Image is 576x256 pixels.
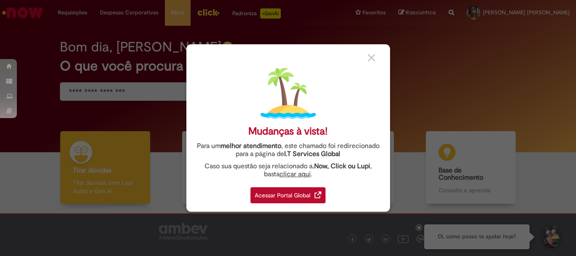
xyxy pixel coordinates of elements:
[250,183,326,203] a: Acessar Portal Global
[221,142,281,150] strong: melhor atendimento
[193,162,384,178] div: Caso sua questão seja relacionado a , basta .
[250,187,326,203] div: Acessar Portal Global
[312,162,370,170] strong: .Now, Click ou Lupi
[368,54,375,62] img: close_button_grey.png
[284,145,340,158] a: I.T Services Global
[315,191,321,198] img: redirect_link.png
[261,66,316,121] img: island.png
[248,125,328,137] div: Mudanças à vista!
[280,165,311,178] a: clicar aqui
[193,142,384,158] div: Para um , este chamado foi redirecionado para a página de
